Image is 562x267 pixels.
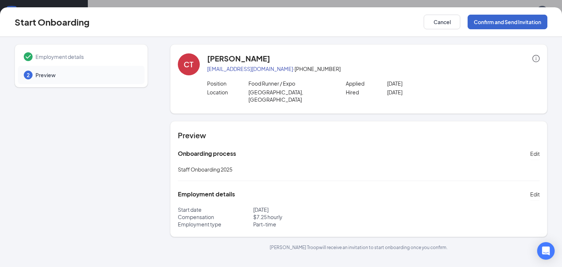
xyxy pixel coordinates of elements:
[253,206,359,213] p: [DATE]
[530,188,540,200] button: Edit
[27,71,30,79] span: 2
[35,53,137,60] span: Employment details
[248,89,331,103] p: [GEOGRAPHIC_DATA], [GEOGRAPHIC_DATA]
[207,80,249,87] p: Position
[178,213,253,221] p: Compensation
[178,150,236,158] h5: Onboarding process
[170,244,547,251] p: [PERSON_NAME] Troop will receive an invitation to start onboarding once you confirm.
[468,15,547,29] button: Confirm and Send Invitation
[530,148,540,159] button: Edit
[178,190,235,198] h5: Employment details
[178,221,253,228] p: Employment type
[178,130,540,140] h4: Preview
[387,89,470,96] p: [DATE]
[530,191,540,198] span: Edit
[184,59,194,69] div: CT
[346,89,387,96] p: Hired
[178,206,253,213] p: Start date
[207,65,293,72] a: [EMAIL_ADDRESS][DOMAIN_NAME]
[15,16,90,28] h3: Start Onboarding
[537,242,555,260] div: Open Intercom Messenger
[253,221,359,228] p: Part-time
[207,65,540,72] p: · [PHONE_NUMBER]
[207,53,270,64] h4: [PERSON_NAME]
[530,150,540,157] span: Edit
[207,89,249,96] p: Location
[248,80,331,87] p: Food Runner / Expo
[178,166,232,173] span: Staff Onboarding 2025
[346,80,387,87] p: Applied
[24,52,33,61] svg: Checkmark
[35,71,137,79] span: Preview
[253,213,359,221] p: $ 7.25 hourly
[532,55,540,62] span: info-circle
[424,15,460,29] button: Cancel
[387,80,470,87] p: [DATE]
